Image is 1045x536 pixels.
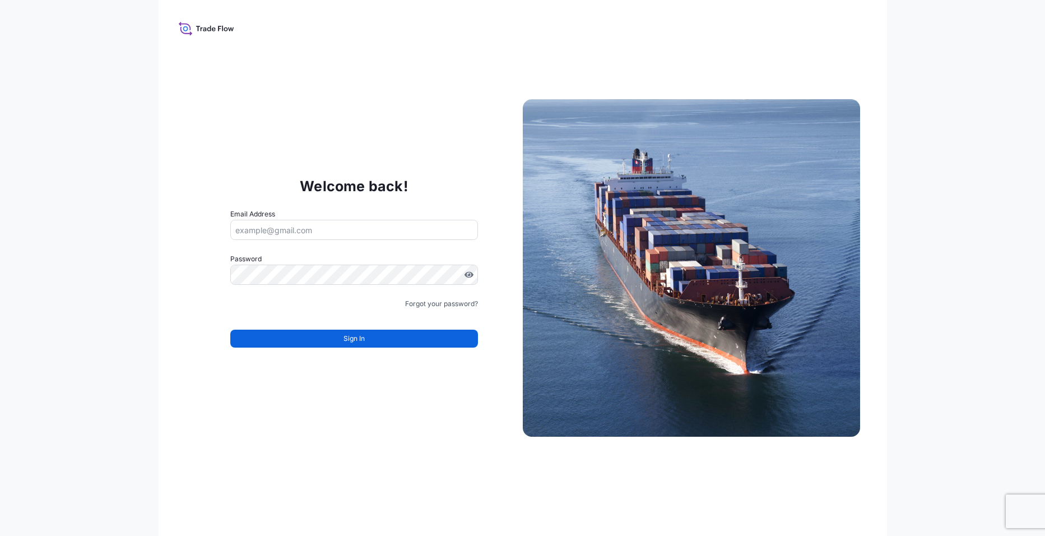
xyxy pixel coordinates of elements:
label: Email Address [230,209,275,220]
a: Forgot your password? [405,298,478,309]
button: Sign In [230,330,478,348]
p: Welcome back! [300,177,408,195]
img: Ship illustration [523,99,860,437]
button: Show password [465,270,473,279]
span: Sign In [343,333,365,344]
input: example@gmail.com [230,220,478,240]
label: Password [230,253,478,265]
